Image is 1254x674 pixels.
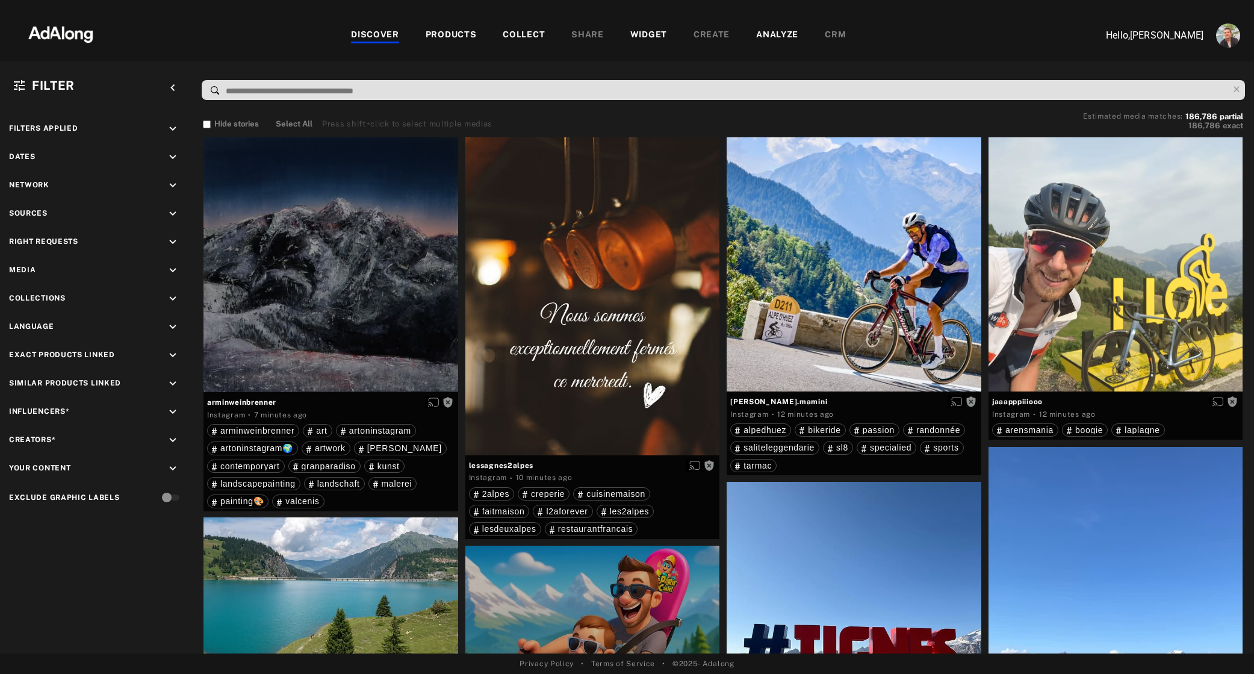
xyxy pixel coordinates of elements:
[469,472,507,483] div: Instagram
[581,658,584,669] span: •
[377,461,400,471] span: kunst
[8,15,114,51] img: 63233d7d88ed69de3c212112c67096b6.png
[1039,410,1096,419] time: 2025-08-19T08:11:50.000Z
[315,443,346,453] span: artwork
[743,443,815,452] span: saliteleggendarie
[777,410,834,419] time: 2025-08-19T08:12:29.000Z
[908,426,960,434] div: randonnée
[309,479,360,488] div: landschaft
[1083,120,1243,132] button: 186,786exact
[861,443,911,452] div: specialied
[1083,28,1203,43] p: Hello, [PERSON_NAME]
[203,118,259,130] button: Hide stories
[503,28,545,43] div: COLLECT
[207,397,455,408] span: arminweinbrenner
[207,410,245,420] div: Instagram
[166,349,179,362] i: keyboard_arrow_down
[948,395,966,408] button: Enable diffusion on this media
[546,507,588,516] span: l2aforever
[424,396,442,408] button: Enable diffusion on this media
[1185,114,1243,120] button: 186,786partial
[662,658,665,669] span: •
[672,658,734,669] span: © 2025 - Adalong
[367,443,442,453] span: [PERSON_NAME]
[32,78,75,93] span: Filter
[630,28,667,43] div: WIDGET
[772,410,775,419] span: ·
[863,425,895,435] span: passion
[9,266,36,274] span: Media
[349,426,411,435] span: artoninstagram
[1185,112,1217,121] span: 186,786
[166,179,179,192] i: keyboard_arrow_down
[316,426,327,435] span: art
[558,524,633,534] span: restaurantfrancais
[482,507,525,516] span: faitmaison
[474,507,525,516] div: faitmaison
[369,462,400,470] div: kunst
[442,398,453,406] span: Rights not requested
[9,464,70,472] span: Your Content
[166,264,179,277] i: keyboard_arrow_down
[293,462,356,470] div: granparadiso
[1227,397,1238,405] span: Rights not requested
[933,443,958,452] span: sports
[825,28,846,43] div: CRM
[474,490,509,498] div: 2alpes
[1209,395,1227,408] button: Enable diffusion on this media
[166,122,179,136] i: keyboard_arrow_down
[538,507,588,516] div: l2aforever
[9,152,36,161] span: Dates
[836,443,848,452] span: sl8
[9,181,49,189] span: Network
[756,28,798,43] div: ANALYZE
[285,496,319,506] span: valcenis
[166,81,179,95] i: keyboard_arrow_left
[322,118,492,130] div: Press shift+click to select multiple medias
[1005,425,1054,435] span: arensmania
[9,435,55,444] span: Creators*
[9,124,78,133] span: Filters applied
[212,462,280,470] div: contemporyart
[966,397,976,405] span: Rights not requested
[302,461,356,471] span: granparadiso
[925,443,958,452] div: sports
[1083,112,1183,120] span: Estimated media matches:
[9,379,121,387] span: Similar Products Linked
[254,411,307,419] time: 2025-08-19T08:16:47.000Z
[220,496,264,506] span: painting🎨
[694,28,730,43] div: CREATE
[220,461,280,471] span: contemporyart
[1125,425,1160,435] span: laplagne
[220,479,296,488] span: landscapepainting
[166,292,179,305] i: keyboard_arrow_down
[828,443,848,452] div: sl8
[351,28,399,43] div: DISCOVER
[1188,121,1220,130] span: 186,786
[373,479,412,488] div: malerei
[516,473,573,482] time: 2025-08-19T08:14:35.000Z
[730,396,978,407] span: [PERSON_NAME].mamini
[9,407,69,416] span: Influencers*
[550,525,633,533] div: restaurantfrancais
[426,28,477,43] div: PRODUCTS
[1213,20,1243,51] button: Account settings
[382,479,412,488] span: malerei
[212,444,293,452] div: artoninstagram🌍
[166,462,179,475] i: keyboard_arrow_down
[799,426,841,434] div: bikeride
[520,658,574,669] a: Privacy Policy
[277,497,319,505] div: valcenis
[166,207,179,220] i: keyboard_arrow_down
[212,479,296,488] div: landscapepainting
[166,405,179,419] i: keyboard_arrow_down
[591,658,655,669] a: Terms of Service
[166,236,179,249] i: keyboard_arrow_down
[854,426,895,434] div: passion
[166,320,179,334] i: keyboard_arrow_down
[306,444,346,452] div: artwork
[166,151,179,164] i: keyboard_arrow_down
[482,524,536,534] span: lesdeuxalpes
[308,426,327,435] div: art
[997,426,1054,434] div: arensmania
